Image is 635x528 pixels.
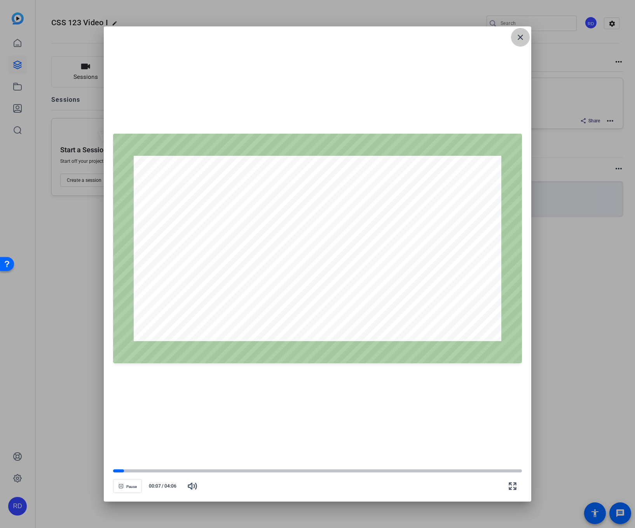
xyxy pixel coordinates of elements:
span: 00:07 [145,483,161,490]
button: Pause [113,479,142,493]
mat-icon: close [516,33,525,42]
span: Pause [126,484,137,489]
span: 04:06 [164,483,180,490]
div: / [145,483,180,490]
button: Fullscreen [503,477,522,495]
button: Mute [183,477,202,495]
